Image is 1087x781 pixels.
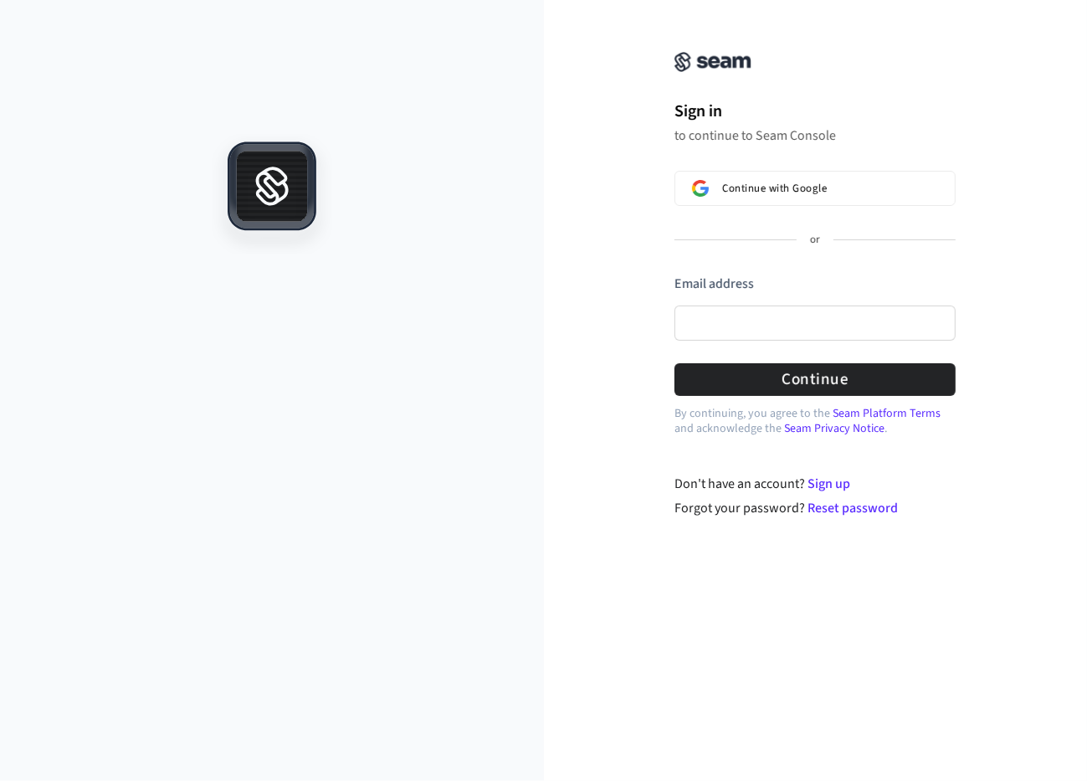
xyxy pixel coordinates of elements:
[784,420,884,437] a: Seam Privacy Notice
[810,233,820,248] p: or
[692,180,709,197] img: Sign in with Google
[674,99,956,124] h1: Sign in
[674,406,956,436] p: By continuing, you agree to the and acknowledge the .
[674,498,956,518] div: Forgot your password?
[674,127,956,144] p: to continue to Seam Console
[674,52,751,72] img: Seam Console
[833,405,941,422] a: Seam Platform Terms
[722,182,827,195] span: Continue with Google
[674,171,956,206] button: Sign in with GoogleContinue with Google
[674,275,754,293] label: Email address
[674,363,956,396] button: Continue
[808,499,898,517] a: Reset password
[808,475,850,493] a: Sign up
[674,474,956,494] div: Don't have an account?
